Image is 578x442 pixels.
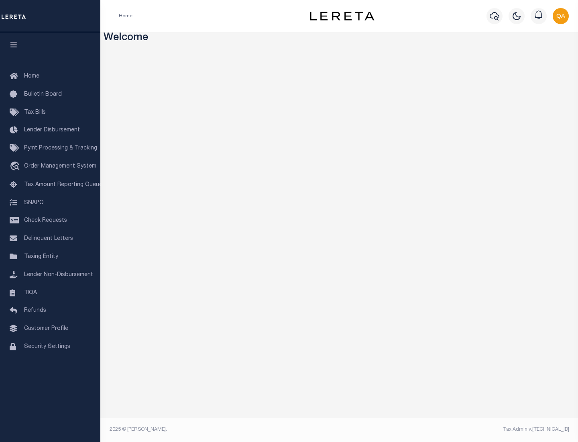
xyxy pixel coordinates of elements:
span: Bulletin Board [24,92,62,97]
span: Tax Amount Reporting Queue [24,182,102,188]
span: Check Requests [24,218,67,223]
img: svg+xml;base64,PHN2ZyB4bWxucz0iaHR0cDovL3d3dy53My5vcmcvMjAwMC9zdmciIHBvaW50ZXItZXZlbnRzPSJub25lIi... [553,8,569,24]
span: Lender Disbursement [24,127,80,133]
span: Refunds [24,308,46,313]
img: logo-dark.svg [310,12,374,20]
span: Home [24,74,39,79]
span: Customer Profile [24,326,68,331]
div: Tax Admin v.[TECHNICAL_ID] [345,426,569,433]
h3: Welcome [104,32,575,45]
li: Home [119,12,132,20]
div: 2025 © [PERSON_NAME]. [104,426,340,433]
i: travel_explore [10,162,22,172]
span: Tax Bills [24,110,46,115]
span: Order Management System [24,164,96,169]
span: Security Settings [24,344,70,350]
span: Taxing Entity [24,254,58,260]
span: SNAPQ [24,200,44,205]
span: TIQA [24,290,37,295]
span: Lender Non-Disbursement [24,272,93,278]
span: Delinquent Letters [24,236,73,241]
span: Pymt Processing & Tracking [24,145,97,151]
